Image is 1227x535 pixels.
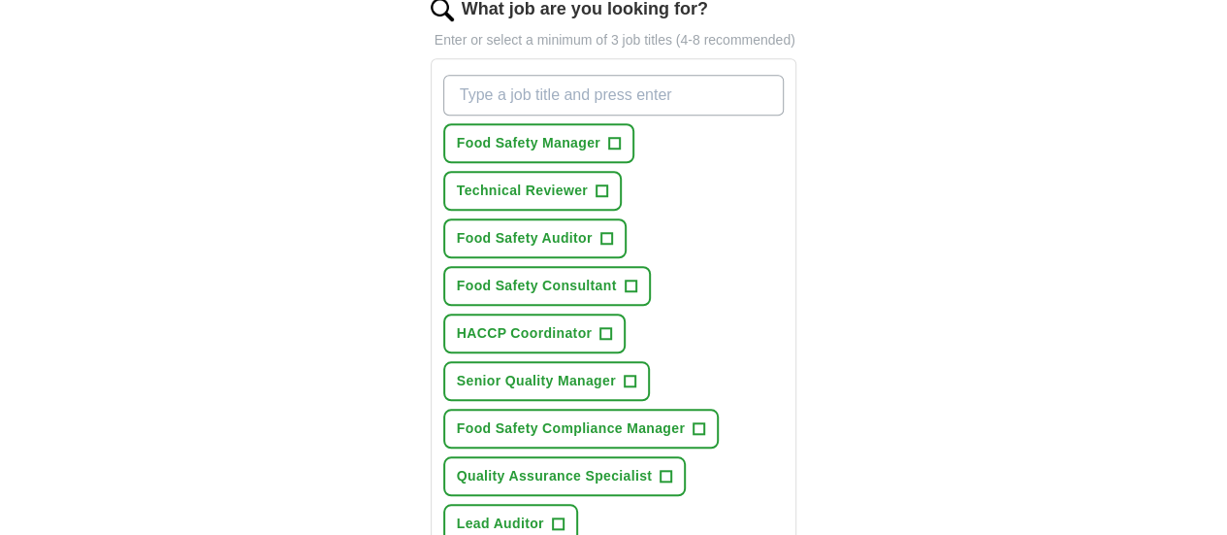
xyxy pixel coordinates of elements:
button: Food Safety Manager [443,123,634,163]
button: Quality Assurance Specialist [443,456,686,496]
span: Food Safety Consultant [457,276,617,296]
span: Quality Assurance Specialist [457,466,652,486]
button: Senior Quality Manager [443,361,650,401]
span: Food Safety Manager [457,133,600,153]
p: Enter or select a minimum of 3 job titles (4-8 recommended) [431,30,797,50]
span: Food Safety Compliance Manager [457,418,685,439]
span: Senior Quality Manager [457,371,616,391]
input: Type a job title and press enter [443,75,785,116]
button: Food Safety Auditor [443,218,627,258]
button: Technical Reviewer [443,171,622,211]
span: HACCP Coordinator [457,323,592,344]
span: Technical Reviewer [457,181,588,201]
button: Food Safety Consultant [443,266,651,306]
button: HACCP Coordinator [443,314,626,353]
span: Food Safety Auditor [457,228,593,249]
button: Food Safety Compliance Manager [443,409,719,449]
span: Lead Auditor [457,514,544,534]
